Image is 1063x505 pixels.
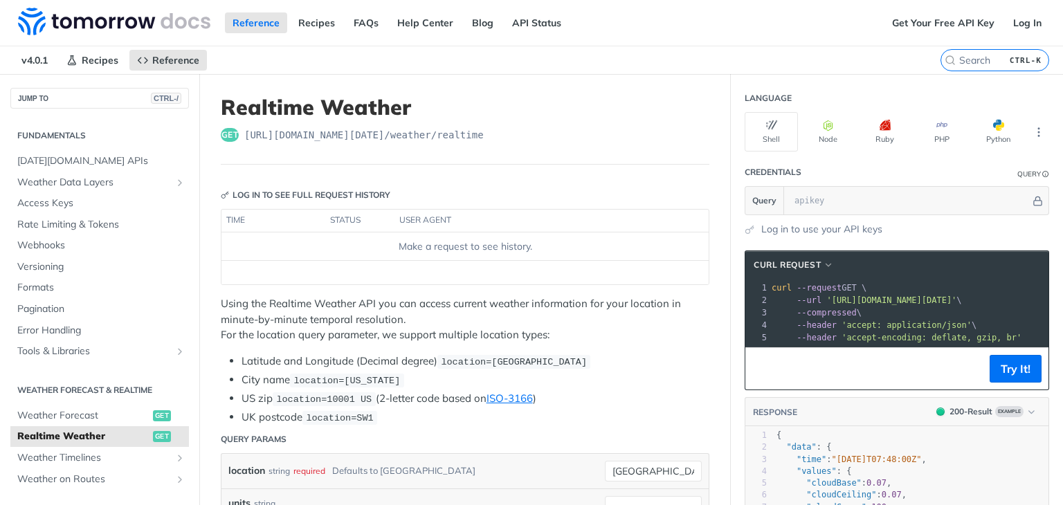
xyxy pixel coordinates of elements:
span: Weather Timelines [17,451,171,465]
button: Show subpages for Weather Timelines [174,452,185,463]
button: Hide [1030,194,1045,208]
th: time [221,210,325,232]
div: string [269,461,290,481]
h1: Realtime Weather [221,95,709,120]
span: 0.07 [866,478,887,488]
span: \ [772,308,862,318]
div: 6 [745,489,767,501]
a: FAQs [346,12,386,33]
svg: Key [221,191,229,199]
span: Example [995,406,1024,417]
li: US zip (2-letter code based on ) [242,391,709,407]
button: Show subpages for Weather on Routes [174,474,185,485]
a: Reference [129,50,207,71]
div: 4 [745,466,767,477]
svg: More ellipsis [1033,126,1045,138]
a: API Status [505,12,569,33]
div: Query Params [221,433,287,446]
span: CTRL-/ [151,93,181,104]
i: Information [1042,171,1049,178]
div: required [293,461,325,481]
span: --url [797,295,821,305]
span: --header [797,320,837,330]
a: Reference [225,12,287,33]
div: Language [745,92,792,104]
span: Weather on Routes [17,472,171,486]
span: location=SW1 [306,413,373,423]
span: GET \ [772,283,866,293]
span: '[URL][DOMAIN_NAME][DATE]' [826,295,956,305]
span: Recipes [82,54,118,66]
div: 3 [745,306,769,319]
span: "cloudBase" [806,478,861,488]
button: JUMP TOCTRL-/ [10,88,189,109]
span: : , [776,454,927,464]
th: status [325,210,394,232]
span: location=10001 US [276,394,372,405]
a: Weather on RoutesShow subpages for Weather on Routes [10,469,189,490]
h2: Fundamentals [10,129,189,142]
span: \ [772,320,976,330]
p: Using the Realtime Weather API you can access current weather information for your location in mi... [221,296,709,343]
span: Versioning [17,260,185,274]
li: UK postcode [242,410,709,425]
button: Try It! [990,355,1042,383]
span: https://api.tomorrow.io/v4/weather/realtime [244,128,484,142]
span: [DATE][DOMAIN_NAME] APIs [17,154,185,168]
button: More Languages [1028,122,1049,143]
span: Tools & Libraries [17,345,171,358]
span: --compressed [797,308,857,318]
div: Defaults to [GEOGRAPHIC_DATA] [332,461,475,481]
button: Query [745,187,784,214]
span: Formats [17,281,185,295]
button: PHP [915,112,968,151]
span: --request [797,283,842,293]
div: 1 [745,430,767,441]
span: Webhooks [17,239,185,252]
button: Python [972,112,1025,151]
button: Show subpages for Weather Data Layers [174,177,185,188]
span: Query [752,194,776,207]
button: Shell [745,112,798,151]
span: "[DATE]T07:48:00Z" [832,454,922,464]
kbd: CTRL-K [1006,53,1045,67]
a: Log in to use your API keys [761,222,882,237]
div: Query [1017,169,1041,179]
span: "cloudCeiling" [806,490,876,499]
a: Get Your Free API Key [884,12,1002,33]
a: Tools & LibrariesShow subpages for Tools & Libraries [10,341,189,362]
a: [DATE][DOMAIN_NAME] APIs [10,151,189,172]
span: --header [797,333,837,342]
button: cURL Request [749,258,839,272]
a: Pagination [10,299,189,320]
div: 2 [745,294,769,306]
div: 200 - Result [950,405,992,418]
span: \ [772,295,962,305]
button: RESPONSE [752,405,798,419]
div: 1 [745,282,769,294]
span: Rate Limiting & Tokens [17,218,185,232]
a: Access Keys [10,193,189,214]
span: Error Handling [17,324,185,338]
span: Weather Data Layers [17,176,171,190]
span: get [153,431,171,442]
span: cURL Request [754,259,821,271]
div: 5 [745,477,767,489]
span: location=[US_STATE] [293,376,400,386]
div: 5 [745,331,769,344]
a: Versioning [10,257,189,277]
span: Access Keys [17,196,185,210]
div: QueryInformation [1017,169,1049,179]
span: v4.0.1 [14,50,55,71]
a: Error Handling [10,320,189,341]
span: Realtime Weather [17,430,149,443]
span: 'accept: application/json' [842,320,972,330]
span: Pagination [17,302,185,316]
span: location=[GEOGRAPHIC_DATA] [441,357,587,367]
img: Tomorrow.io Weather API Docs [18,8,210,35]
span: 0.07 [882,490,902,499]
a: Weather Forecastget [10,405,189,426]
li: Latitude and Longitude (Decimal degree) [242,353,709,369]
span: : { [776,466,851,476]
span: "time" [797,454,826,464]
